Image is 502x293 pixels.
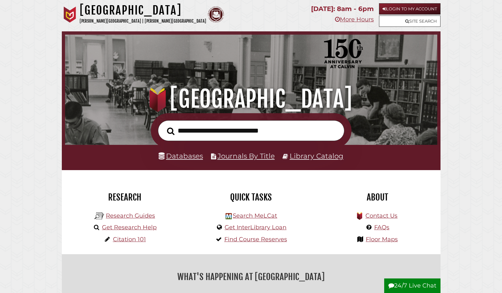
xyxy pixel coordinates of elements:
[73,85,430,113] h1: [GEOGRAPHIC_DATA]
[365,212,397,219] a: Contact Us
[335,16,374,23] a: More Hours
[311,3,374,15] p: [DATE]: 8am - 6pm
[80,3,206,17] h1: [GEOGRAPHIC_DATA]
[102,224,157,231] a: Get Research Help
[366,236,398,243] a: Floor Maps
[379,16,441,27] a: Site Search
[106,212,155,219] a: Research Guides
[67,192,183,203] h2: Research
[193,192,309,203] h2: Quick Tasks
[62,6,78,23] img: Calvin University
[319,192,436,203] h2: About
[374,224,389,231] a: FAQs
[290,152,343,160] a: Library Catalog
[113,236,146,243] a: Citation 101
[164,125,178,137] button: Search
[208,6,224,23] img: Calvin Theological Seminary
[224,236,287,243] a: Find Course Reserves
[167,127,174,136] i: Search
[226,213,232,219] img: Hekman Library Logo
[218,152,275,160] a: Journals By Title
[159,152,203,160] a: Databases
[379,3,441,15] a: Login to My Account
[67,269,436,284] h2: What's Happening at [GEOGRAPHIC_DATA]
[95,211,104,221] img: Hekman Library Logo
[233,212,277,219] a: Search MeLCat
[225,224,286,231] a: Get InterLibrary Loan
[80,17,206,25] p: [PERSON_NAME][GEOGRAPHIC_DATA] | [PERSON_NAME][GEOGRAPHIC_DATA]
